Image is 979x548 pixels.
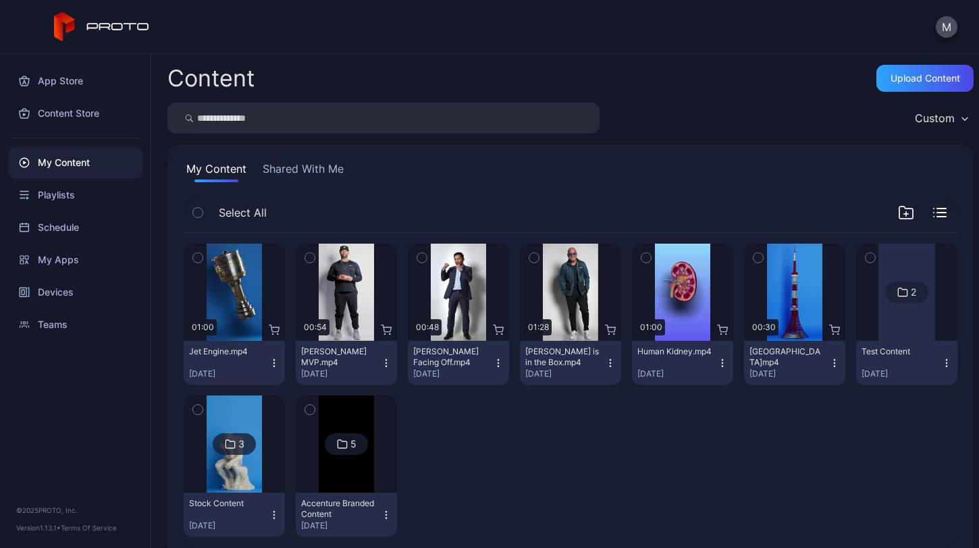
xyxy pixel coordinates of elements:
div: Jet Engine.mp4 [189,346,263,357]
div: Content [167,67,255,90]
a: Content Store [8,97,142,130]
div: Albert Pujols MVP.mp4 [301,346,375,368]
span: Version 1.13.1 • [16,524,61,532]
button: Test Content[DATE] [856,341,957,385]
button: Shared With Me [260,161,346,182]
div: Accenture Branded Content [301,498,375,520]
button: Upload Content [876,65,974,92]
div: [DATE] [301,520,381,531]
button: Custom [908,103,974,134]
div: [DATE] [525,368,605,379]
button: M [936,16,957,38]
button: [GEOGRAPHIC_DATA]mp4[DATE] [744,341,845,385]
button: [PERSON_NAME] Facing Off.mp4[DATE] [408,341,509,385]
div: Test Content [862,346,936,357]
button: [PERSON_NAME] is in the Box.mp4[DATE] [520,341,621,385]
div: Custom [915,111,955,125]
a: App Store [8,65,142,97]
div: Upload Content [891,73,960,84]
div: Human Kidney.mp4 [637,346,712,357]
button: My Content [184,161,249,182]
div: [DATE] [749,368,829,379]
button: Accenture Branded Content[DATE] [296,493,397,537]
a: Devices [8,276,142,308]
button: Human Kidney.mp4[DATE] [632,341,733,385]
a: My Apps [8,244,142,276]
div: [DATE] [189,520,269,531]
div: 3 [238,438,244,450]
a: Terms Of Service [61,524,117,532]
button: Jet Engine.mp4[DATE] [184,341,285,385]
a: My Content [8,146,142,179]
div: [DATE] [637,368,717,379]
div: 5 [350,438,356,450]
a: Teams [8,308,142,341]
div: 2 [911,286,916,298]
button: Stock Content[DATE] [184,493,285,537]
div: © 2025 PROTO, Inc. [16,505,134,516]
div: Stock Content [189,498,263,509]
div: [DATE] [189,368,269,379]
a: Playlists [8,179,142,211]
button: [PERSON_NAME] MVP.mp4[DATE] [296,341,397,385]
span: Select All [219,204,267,221]
a: Schedule [8,211,142,244]
div: Howie Mandel is in the Box.mp4 [525,346,600,368]
div: [DATE] [413,368,493,379]
div: Manny Pacquiao Facing Off.mp4 [413,346,487,368]
div: [DATE] [301,368,381,379]
div: [DATE] [862,368,941,379]
div: Tokyo Tower.mp4 [749,346,824,368]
